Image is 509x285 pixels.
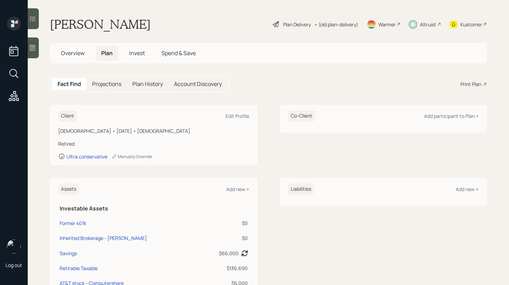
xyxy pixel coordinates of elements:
[314,21,358,28] div: • (old plan-delivery)
[219,234,248,242] div: $0
[6,262,22,268] div: Log out
[460,80,481,88] div: Print Plan
[7,240,21,253] img: retirable_logo.png
[58,110,77,122] h6: Client
[424,113,479,119] div: Add participant to Plan +
[174,81,222,87] h5: Account Discovery
[161,49,196,57] span: Spend & Save
[92,81,121,87] h5: Projections
[60,219,86,227] div: Former 401k
[60,205,248,212] h5: Investable Assets
[378,21,396,28] div: Warmer
[112,154,152,159] div: Manually Override
[60,250,77,257] div: Savings
[226,186,249,192] div: Add new +
[288,183,314,195] h6: Liabilities
[283,21,311,28] div: Plan Delivery
[420,21,436,28] div: Altruist
[58,81,81,87] h5: Fact Find
[219,250,239,257] div: $66,000
[58,127,249,135] div: [DEMOGRAPHIC_DATA] • [DATE] • [DEMOGRAPHIC_DATA]
[60,234,147,242] div: Inherited Brokerage - [PERSON_NAME]
[226,113,249,119] div: Edit Profile
[50,17,151,32] h1: [PERSON_NAME]
[219,219,248,227] div: $0
[132,81,163,87] h5: Plan History
[288,110,315,122] h6: Co-Client
[456,186,479,192] div: Add new +
[67,153,107,160] div: Ultra conservative
[58,140,249,147] div: Retired
[101,49,113,57] span: Plan
[58,183,79,195] h6: Assets
[219,265,248,272] div: $136,690
[60,265,98,272] div: Retirable Taxable
[129,49,145,57] span: Invest
[61,49,85,57] span: Overview
[460,21,482,28] div: Kustomer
